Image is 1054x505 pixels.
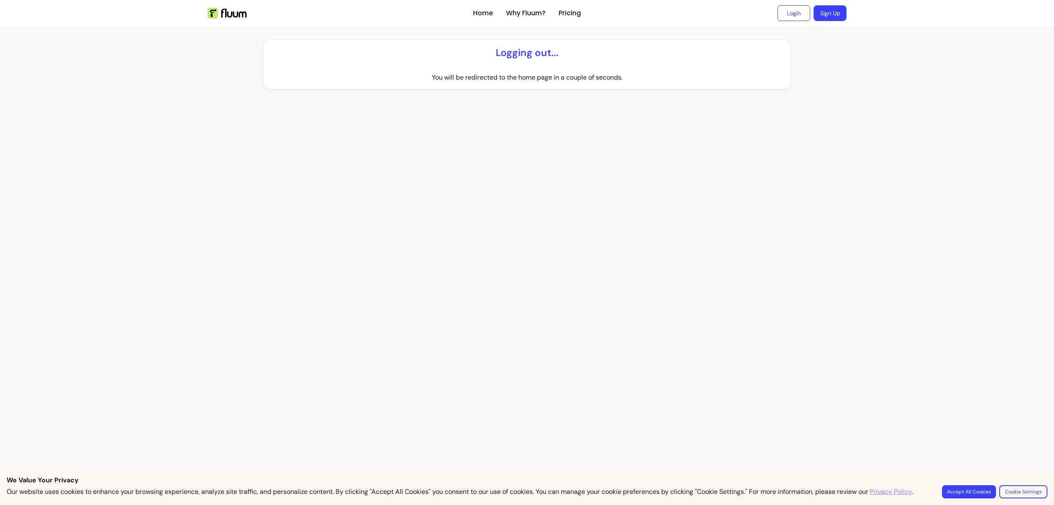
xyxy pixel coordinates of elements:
img: Fluum Logo [208,8,247,19]
button: Cookie Settings [999,485,1047,498]
button: Accept All Cookies [942,485,996,498]
p: Logging out... [496,46,559,59]
a: Home [473,8,493,18]
p: Our website uses cookies to enhance your browsing experience, analyze site traffic, and personali... [7,487,913,497]
p: You will be redirected to the home page in a couple of seconds. [432,73,623,82]
a: Sign Up [814,5,846,21]
a: Pricing [559,8,581,18]
a: Why Fluum? [506,8,546,18]
p: We Value Your Privacy [7,475,1047,485]
a: Privacy Policy [870,487,912,497]
a: Login [777,5,810,21]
